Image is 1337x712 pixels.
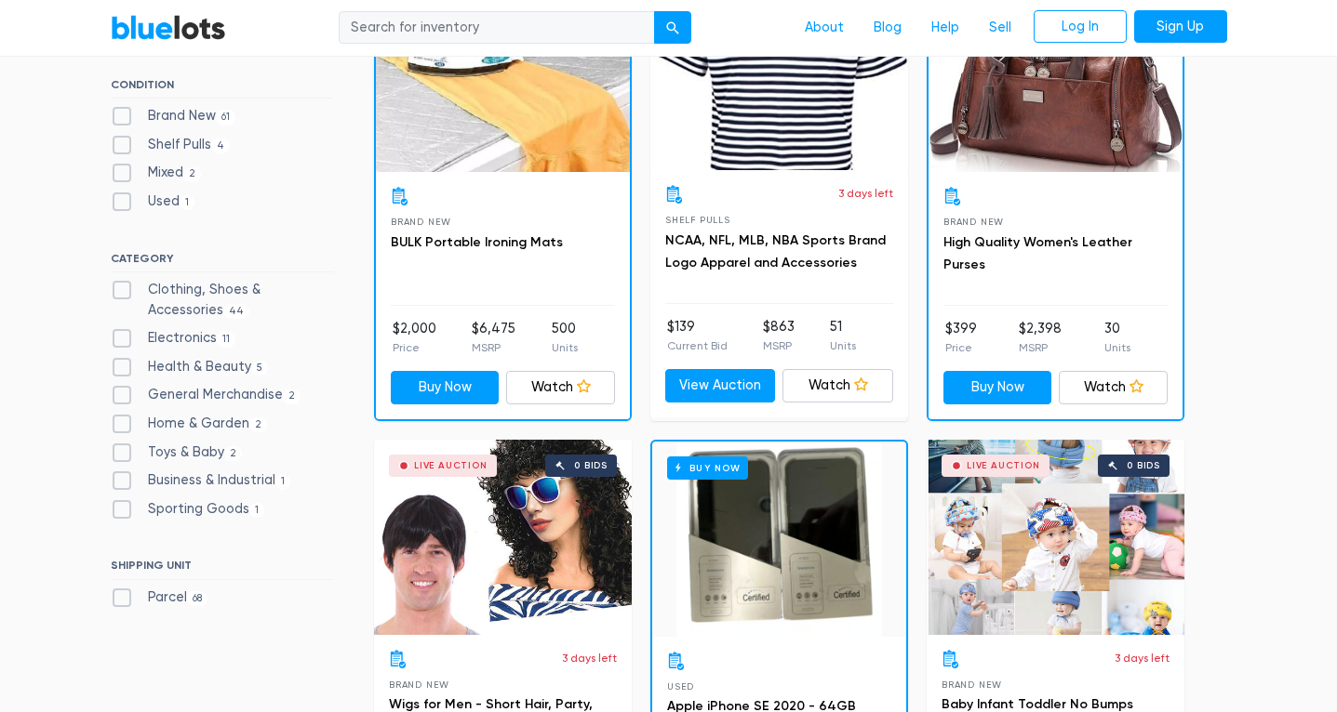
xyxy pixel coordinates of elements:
[1034,10,1127,44] a: Log In
[652,442,906,637] a: Buy Now
[224,446,243,461] span: 2
[389,679,449,690] span: Brand New
[974,10,1026,46] a: Sell
[111,385,301,405] label: General Merchandise
[111,414,268,434] label: Home & Garden
[562,650,617,666] p: 3 days left
[943,234,1132,272] a: High Quality Women's Leather Purses
[942,679,1002,690] span: Brand New
[1019,339,1062,356] p: MSRP
[967,461,1040,470] div: Live Auction
[393,319,436,356] li: $2,000
[667,681,694,692] span: Used
[391,371,500,404] a: Buy Now
[782,369,893,402] a: Watch
[943,217,1004,227] span: Brand New
[859,10,916,46] a: Blog
[1115,650,1170,666] p: 3 days left
[1127,461,1160,470] div: 0 bids
[111,280,333,320] label: Clothing, Shoes & Accessories
[665,369,776,402] a: View Auction
[283,389,301,404] span: 2
[111,191,195,212] label: Used
[1059,371,1168,404] a: Watch
[667,456,748,480] h6: Buy Now
[391,234,563,250] a: BULK Portable Ironing Mats
[111,499,265,520] label: Sporting Goods
[111,163,202,183] label: Mixed
[211,138,231,153] span: 4
[830,317,856,354] li: 51
[374,440,632,635] a: Live Auction 0 bids
[552,319,578,356] li: 500
[216,110,236,125] span: 61
[111,559,333,579] h6: SHIPPING UNIT
[945,339,977,356] p: Price
[790,10,859,46] a: About
[111,357,269,377] label: Health & Beauty
[945,319,977,356] li: $399
[665,215,730,225] span: Shelf Pulls
[552,339,578,356] p: Units
[667,337,728,354] p: Current Bid
[1019,319,1062,356] li: $2,398
[943,371,1052,404] a: Buy Now
[111,135,231,155] label: Shelf Pulls
[183,167,202,182] span: 2
[574,461,608,470] div: 0 bids
[414,461,488,470] div: Live Auction
[1134,10,1227,44] a: Sign Up
[927,440,1184,635] a: Live Auction 0 bids
[111,470,291,491] label: Business & Industrial
[180,195,195,210] span: 1
[249,417,268,432] span: 2
[838,185,893,202] p: 3 days left
[506,371,615,404] a: Watch
[667,317,728,354] li: $139
[665,232,886,270] a: NCAA, NFL, MLB, NBA Sports Brand Logo Apparel and Accessories
[763,337,795,354] p: MSRP
[1104,339,1130,356] p: Units
[393,339,436,356] p: Price
[391,217,451,227] span: Brand New
[763,317,795,354] li: $863
[111,587,208,608] label: Parcel
[251,361,269,376] span: 5
[916,10,974,46] a: Help
[111,252,333,272] h6: CATEGORY
[275,475,291,490] span: 1
[1104,319,1130,356] li: 30
[472,339,515,356] p: MSRP
[111,328,236,349] label: Electronics
[111,14,226,41] a: BlueLots
[111,78,333,99] h6: CONDITION
[830,337,856,354] p: Units
[339,11,655,45] input: Search for inventory
[249,503,265,518] span: 1
[111,106,236,126] label: Brand New
[223,304,250,319] span: 44
[217,332,236,347] span: 11
[472,319,515,356] li: $6,475
[187,591,208,606] span: 68
[111,442,243,463] label: Toys & Baby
